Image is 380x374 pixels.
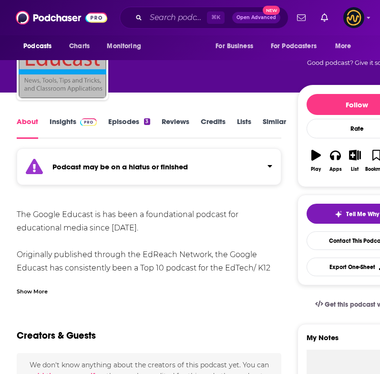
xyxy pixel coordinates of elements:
span: Tell Me Why [346,210,379,218]
a: Credits [201,117,226,139]
a: About [17,117,38,139]
button: open menu [209,37,265,55]
button: Show profile menu [343,7,364,28]
a: Charts [63,37,95,55]
a: Reviews [162,117,189,139]
span: For Podcasters [271,40,317,53]
span: ⌘ K [207,11,225,24]
a: InsightsPodchaser Pro [50,117,97,139]
button: Open AdvancedNew [232,12,280,23]
span: More [335,40,351,53]
div: Play [311,166,321,172]
img: Podchaser Pro [80,118,97,126]
a: Episodes3 [108,117,150,139]
input: Search podcasts, credits, & more... [146,10,207,25]
img: Podchaser - Follow, Share and Rate Podcasts [16,9,107,27]
div: List [351,166,359,172]
strong: Podcast may be on a hiatus or finished [52,162,188,171]
h2: Creators & Guests [17,330,96,342]
span: Podcasts [23,40,51,53]
div: Search podcasts, credits, & more... [120,7,288,29]
button: List [345,144,365,178]
button: open menu [265,37,330,55]
img: tell me why sparkle [335,210,342,218]
button: Apps [326,144,345,178]
span: Open Advanced [236,15,276,20]
div: 3 [144,118,150,125]
section: Click to expand status details [17,154,281,185]
a: Similar [263,117,286,139]
button: open menu [17,37,64,55]
button: open menu [100,37,153,55]
span: Charts [69,40,90,53]
div: Apps [329,166,342,172]
img: User Profile [343,7,364,28]
a: Lists [237,117,251,139]
a: Show notifications dropdown [317,10,332,26]
button: Play [307,144,326,178]
span: For Business [216,40,253,53]
a: Show notifications dropdown [293,10,309,26]
span: Monitoring [107,40,141,53]
button: open menu [329,37,363,55]
span: New [263,6,280,15]
span: Logged in as LowerStreet [343,7,364,28]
